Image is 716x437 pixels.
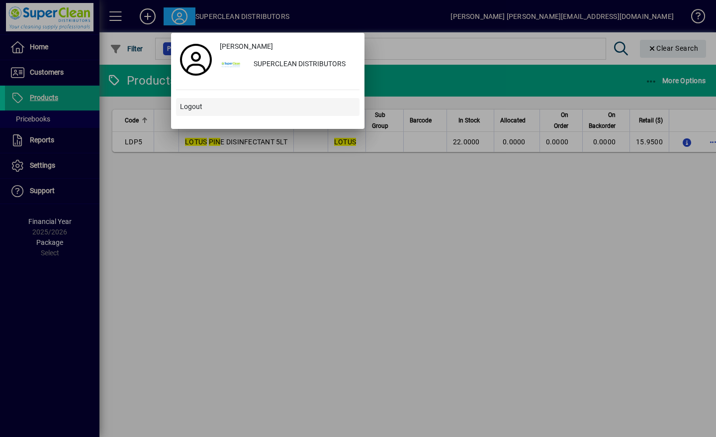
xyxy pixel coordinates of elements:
div: SUPERCLEAN DISTRIBUTORS [246,56,359,74]
a: Profile [176,51,216,69]
button: SUPERCLEAN DISTRIBUTORS [216,56,359,74]
a: [PERSON_NAME] [216,38,359,56]
span: Logout [180,102,202,112]
button: Logout [176,98,359,116]
span: [PERSON_NAME] [220,41,273,52]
